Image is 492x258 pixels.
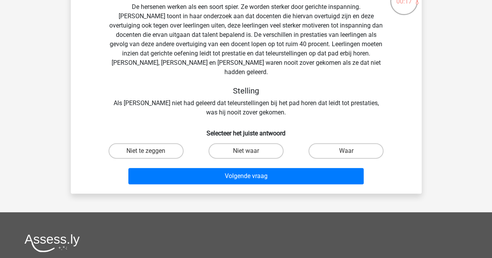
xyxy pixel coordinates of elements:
label: Niet te zeggen [109,143,184,159]
h5: Stelling [108,86,384,95]
img: Assessly logo [25,234,80,252]
h6: Selecteer het juiste antwoord [83,123,409,137]
label: Waar [308,143,383,159]
label: Niet waar [208,143,284,159]
button: Volgende vraag [128,168,364,184]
